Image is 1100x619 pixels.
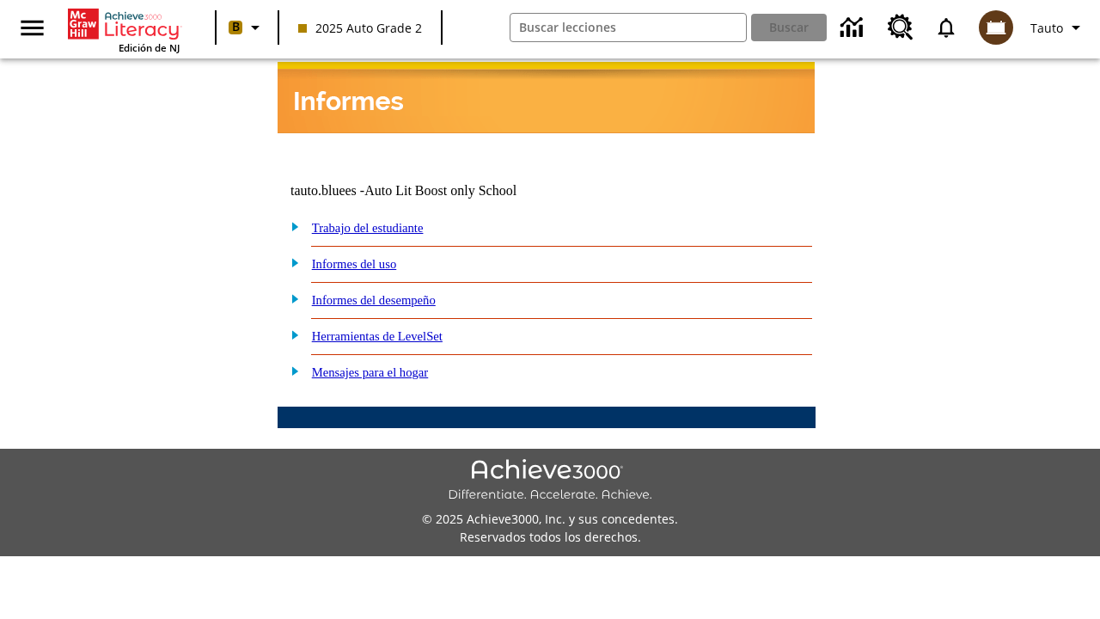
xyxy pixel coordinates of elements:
img: plus.gif [282,291,300,306]
button: Perfil/Configuración [1024,12,1093,43]
td: tauto.bluees - [290,183,607,199]
img: plus.gif [282,327,300,342]
img: plus.gif [282,218,300,234]
a: Mensajes para el hogar [312,365,429,379]
span: B [232,16,240,38]
span: Edición de NJ [119,41,180,54]
div: Portada [68,5,180,54]
img: plus.gif [282,254,300,270]
a: Centro de recursos, Se abrirá en una pestaña nueva. [877,4,924,51]
img: Achieve3000 Differentiate Accelerate Achieve [448,459,652,503]
button: Boost El color de la clase es anaranjado claro. Cambiar el color de la clase. [222,12,272,43]
nobr: Auto Lit Boost only School [364,183,516,198]
button: Abrir el menú lateral [7,3,58,53]
span: 2025 Auto Grade 2 [298,19,422,37]
span: Tauto [1030,19,1063,37]
img: avatar image [979,10,1013,45]
input: Buscar campo [510,14,747,41]
img: header [278,62,815,133]
a: Herramientas de LevelSet [312,329,443,343]
button: Escoja un nuevo avatar [969,5,1024,50]
a: Informes del desempeño [312,293,436,307]
a: Trabajo del estudiante [312,221,424,235]
img: plus.gif [282,363,300,378]
a: Informes del uso [312,257,397,271]
a: Centro de información [830,4,877,52]
a: Notificaciones [924,5,969,50]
